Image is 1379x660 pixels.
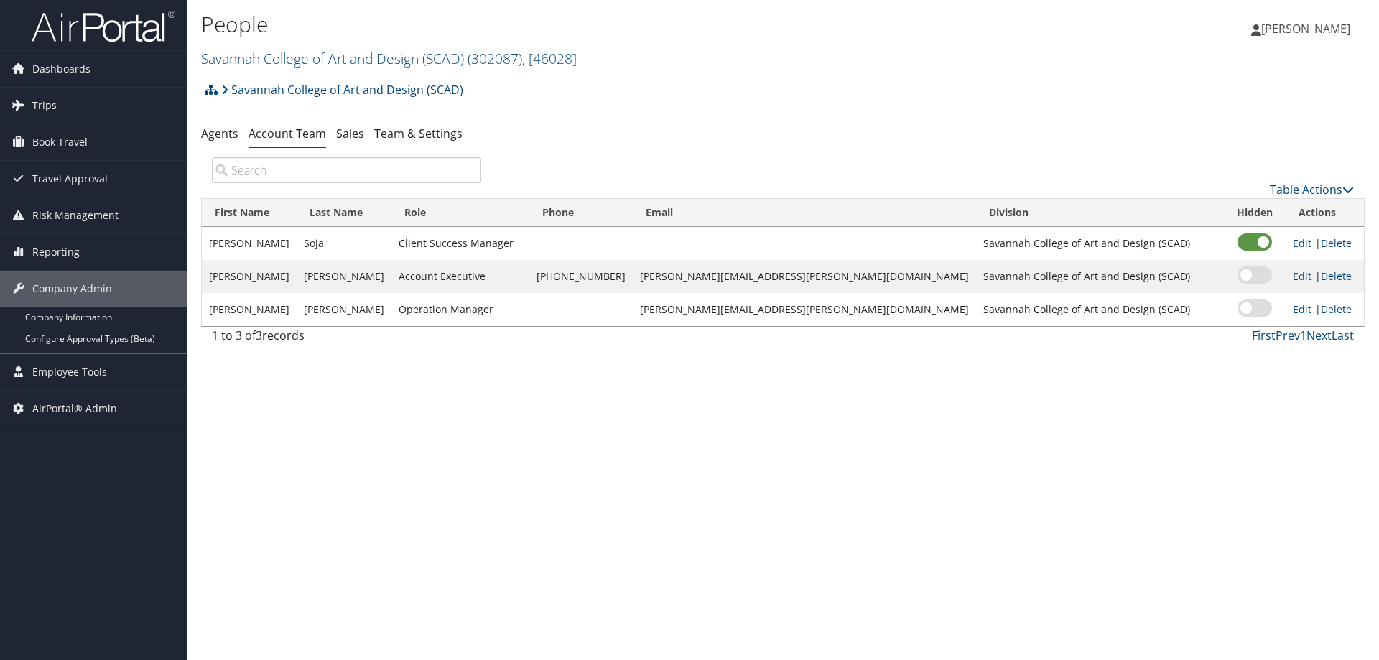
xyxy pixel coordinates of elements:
[1270,182,1354,197] a: Table Actions
[202,227,297,260] td: [PERSON_NAME]
[221,75,463,104] a: Savannah College of Art and Design (SCAD)
[32,234,80,270] span: Reporting
[1332,327,1354,343] a: Last
[1286,199,1364,227] th: Actions
[391,293,529,326] td: Operation Manager
[256,327,262,343] span: 3
[522,49,577,68] span: , [ 46028 ]
[297,293,391,326] td: [PERSON_NAME]
[529,199,633,227] th: Phone
[391,260,529,293] td: Account Executive
[976,227,1224,260] td: Savannah College of Art and Design (SCAD)
[633,293,976,326] td: [PERSON_NAME][EMAIL_ADDRESS][PERSON_NAME][DOMAIN_NAME]
[374,126,463,141] a: Team & Settings
[297,227,391,260] td: Soja
[1276,327,1300,343] a: Prev
[336,126,364,141] a: Sales
[1306,327,1332,343] a: Next
[202,199,297,227] th: First Name: activate to sort column ascending
[391,199,529,227] th: Role: activate to sort column ascending
[297,260,391,293] td: [PERSON_NAME]
[32,51,90,87] span: Dashboards
[212,157,481,183] input: Search
[201,9,977,39] h1: People
[633,199,976,227] th: Email: activate to sort column ascending
[391,227,529,260] td: Client Success Manager
[976,293,1224,326] td: Savannah College of Art and Design (SCAD)
[202,293,297,326] td: [PERSON_NAME]
[1224,199,1286,227] th: Hidden: activate to sort column ascending
[1286,260,1364,293] td: |
[202,260,297,293] td: [PERSON_NAME]
[32,197,119,233] span: Risk Management
[529,260,633,293] td: [PHONE_NUMBER]
[32,9,175,43] img: airportal-logo.png
[297,199,391,227] th: Last Name: activate to sort column ascending
[1286,227,1364,260] td: |
[1293,269,1311,283] a: Edit
[1251,7,1365,50] a: [PERSON_NAME]
[976,199,1224,227] th: Division: activate to sort column ascending
[1252,327,1276,343] a: First
[32,354,107,390] span: Employee Tools
[249,126,326,141] a: Account Team
[1286,293,1364,326] td: |
[1321,236,1352,250] a: Delete
[468,49,522,68] span: ( 302087 )
[1261,21,1350,37] span: [PERSON_NAME]
[1300,327,1306,343] a: 1
[976,260,1224,293] td: Savannah College of Art and Design (SCAD)
[1321,269,1352,283] a: Delete
[633,260,976,293] td: [PERSON_NAME][EMAIL_ADDRESS][PERSON_NAME][DOMAIN_NAME]
[1293,302,1311,316] a: Edit
[32,124,88,160] span: Book Travel
[32,88,57,124] span: Trips
[32,271,112,307] span: Company Admin
[32,161,108,197] span: Travel Approval
[1293,236,1311,250] a: Edit
[201,49,577,68] a: Savannah College of Art and Design (SCAD)
[212,327,481,351] div: 1 to 3 of records
[32,391,117,427] span: AirPortal® Admin
[1321,302,1352,316] a: Delete
[201,126,238,141] a: Agents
